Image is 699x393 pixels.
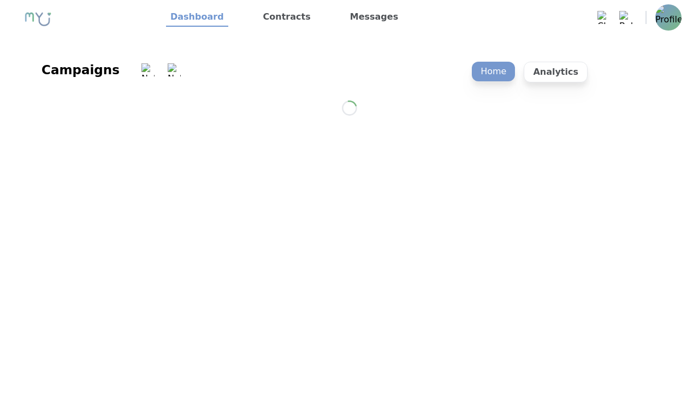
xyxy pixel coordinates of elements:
[42,61,120,79] div: Campaigns
[259,8,315,27] a: Contracts
[166,8,228,27] a: Dashboard
[655,4,682,31] img: Profile
[524,62,588,82] p: Analytics
[597,11,611,24] img: Chat
[141,63,155,76] img: Notification
[346,8,402,27] a: Messages
[472,62,515,81] p: Home
[168,63,181,76] img: Notification
[619,11,632,24] img: Bell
